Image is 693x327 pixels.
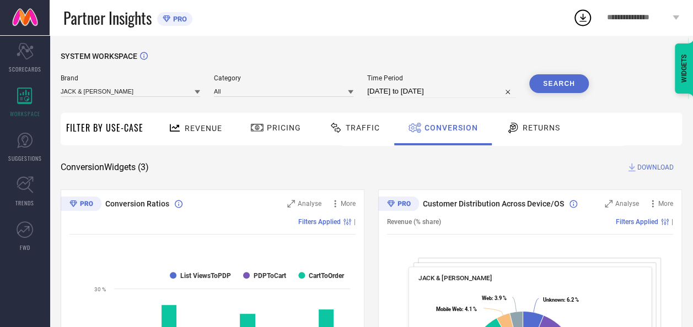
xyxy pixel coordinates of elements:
span: Revenue [185,124,222,133]
tspan: Mobile Web [436,306,462,312]
span: Partner Insights [63,7,152,29]
text: : 3.9 % [482,295,507,301]
div: Premium [61,197,101,213]
text: CartToOrder [309,272,345,280]
span: Revenue (% share) [387,218,441,226]
span: Brand [61,74,200,82]
span: Time Period [367,74,515,82]
span: Analyse [615,200,639,208]
span: JACK & [PERSON_NAME] [418,274,492,282]
span: SCORECARDS [9,65,41,73]
svg: Zoom [287,200,295,208]
span: Customer Distribution Across Device/OS [423,199,564,208]
span: Pricing [267,123,301,132]
span: WORKSPACE [10,110,40,118]
text: PDPToCart [254,272,286,280]
span: DOWNLOAD [637,162,674,173]
input: Select time period [367,85,515,98]
span: Conversion Widgets ( 3 ) [61,162,149,173]
span: TRENDS [15,199,34,207]
text: : 4.1 % [436,306,477,312]
span: Filter By Use-Case [66,121,143,134]
tspan: Web [482,295,492,301]
span: FWD [20,243,30,252]
span: Traffic [346,123,380,132]
span: Filters Applied [616,218,658,226]
span: Filters Applied [298,218,341,226]
button: Search [529,74,589,93]
span: PRO [170,15,187,23]
span: Analyse [298,200,321,208]
svg: Zoom [605,200,613,208]
span: Conversion Ratios [105,199,169,208]
text: 30 % [94,286,106,292]
span: | [671,218,673,226]
span: Conversion [425,123,478,132]
span: Returns [523,123,560,132]
span: Category [214,74,353,82]
text: List ViewsToPDP [180,272,231,280]
span: | [354,218,356,226]
span: More [658,200,673,208]
tspan: Unknown [543,296,564,302]
div: Open download list [573,8,593,28]
span: More [341,200,356,208]
span: SYSTEM WORKSPACE [61,52,137,61]
div: Premium [378,197,419,213]
text: : 6.2 % [543,296,579,302]
span: SUGGESTIONS [8,154,42,162]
